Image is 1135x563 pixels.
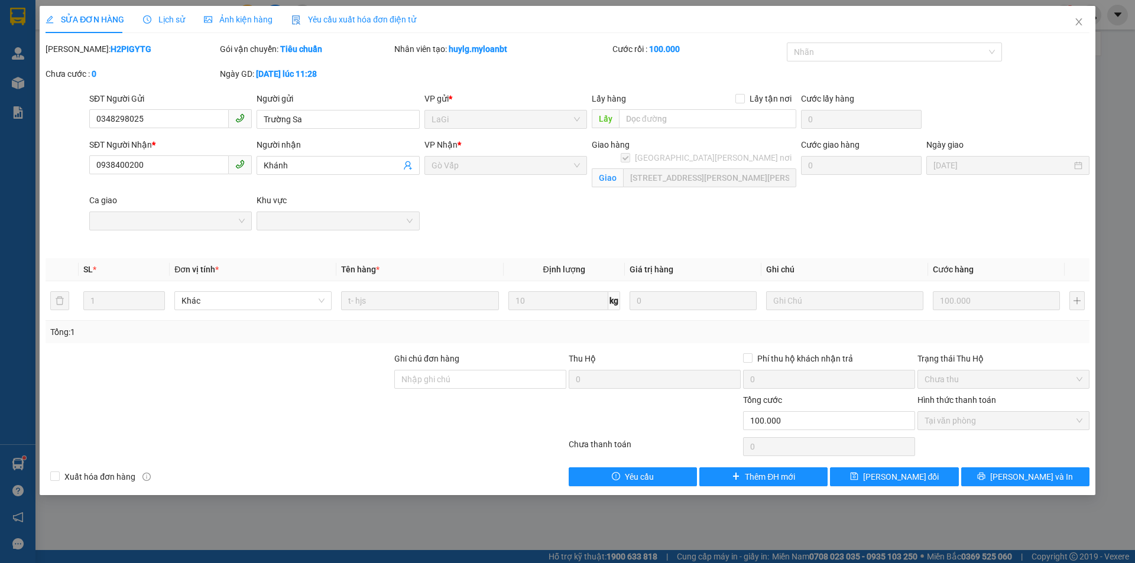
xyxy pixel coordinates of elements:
[92,69,96,79] b: 0
[235,113,245,123] span: phone
[612,472,620,481] span: exclamation-circle
[220,67,392,80] div: Ngày GD:
[567,438,742,458] div: Chưa thanh toán
[630,291,757,310] input: 0
[801,110,922,129] input: Cước lấy hàng
[1062,6,1095,39] button: Close
[46,43,218,56] div: [PERSON_NAME]:
[745,92,796,105] span: Lấy tận nơi
[204,15,212,24] span: picture
[89,92,252,105] div: SĐT Người Gửi
[977,472,985,481] span: printer
[761,258,928,281] th: Ghi chú
[142,473,151,481] span: info-circle
[925,370,1082,388] span: Chưa thu
[766,291,923,310] input: Ghi Chú
[174,265,219,274] span: Đơn vị tính
[917,395,996,405] label: Hình thức thanh toán
[925,412,1082,429] span: Tại văn phòng
[257,138,419,151] div: Người nhận
[256,69,317,79] b: [DATE] lúc 11:28
[89,138,252,151] div: SĐT Người Nhận
[745,470,795,483] span: Thêm ĐH mới
[1074,17,1084,27] span: close
[50,326,438,339] div: Tổng: 1
[111,44,151,54] b: H2PIGYTG
[341,265,380,274] span: Tên hàng
[630,151,796,164] span: [GEOGRAPHIC_DATA][PERSON_NAME] nơi
[60,470,140,483] span: Xuất hóa đơn hàng
[89,196,117,205] label: Ca giao
[181,292,325,310] span: Khác
[592,168,623,187] span: Giao
[801,140,860,149] label: Cước giao hàng
[592,109,619,128] span: Lấy
[608,291,620,310] span: kg
[592,94,626,103] span: Lấy hàng
[83,265,93,274] span: SL
[50,291,69,310] button: delete
[569,354,596,363] span: Thu Hộ
[933,265,974,274] span: Cước hàng
[449,44,507,54] b: huylg.myloanbt
[917,352,1089,365] div: Trạng thái Thu Hộ
[432,110,580,128] span: LaGi
[291,15,301,25] img: icon
[863,470,939,483] span: [PERSON_NAME] đổi
[619,109,796,128] input: Dọc đường
[732,472,740,481] span: plus
[743,395,782,405] span: Tổng cước
[143,15,185,24] span: Lịch sử
[926,140,964,149] label: Ngày giao
[543,265,585,274] span: Định lượng
[801,94,854,103] label: Cước lấy hàng
[424,92,587,105] div: VP gửi
[933,291,1060,310] input: 0
[432,157,580,174] span: Gò Vấp
[625,470,654,483] span: Yêu cầu
[394,370,566,389] input: Ghi chú đơn hàng
[257,92,419,105] div: Người gửi
[801,156,922,175] input: Cước giao hàng
[623,168,796,187] input: Giao tận nơi
[257,194,419,207] div: Khu vực
[592,140,630,149] span: Giao hàng
[1069,291,1085,310] button: plus
[630,265,673,274] span: Giá trị hàng
[933,159,1071,172] input: Ngày giao
[830,467,958,486] button: save[PERSON_NAME] đổi
[291,15,416,24] span: Yêu cầu xuất hóa đơn điện tử
[235,160,245,169] span: phone
[961,467,1089,486] button: printer[PERSON_NAME] và In
[46,15,124,24] span: SỬA ĐƠN HÀNG
[394,354,459,363] label: Ghi chú đơn hàng
[220,43,392,56] div: Gói vận chuyển:
[46,67,218,80] div: Chưa cước :
[649,44,680,54] b: 100.000
[341,291,498,310] input: VD: Bàn, Ghế
[612,43,784,56] div: Cước rồi :
[990,470,1073,483] span: [PERSON_NAME] và In
[280,44,322,54] b: Tiêu chuẩn
[403,161,413,170] span: user-add
[850,472,858,481] span: save
[424,140,458,149] span: VP Nhận
[204,15,273,24] span: Ảnh kiện hàng
[143,15,151,24] span: clock-circle
[46,15,54,24] span: edit
[569,467,697,486] button: exclamation-circleYêu cầu
[753,352,858,365] span: Phí thu hộ khách nhận trả
[394,43,610,56] div: Nhân viên tạo:
[699,467,828,486] button: plusThêm ĐH mới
